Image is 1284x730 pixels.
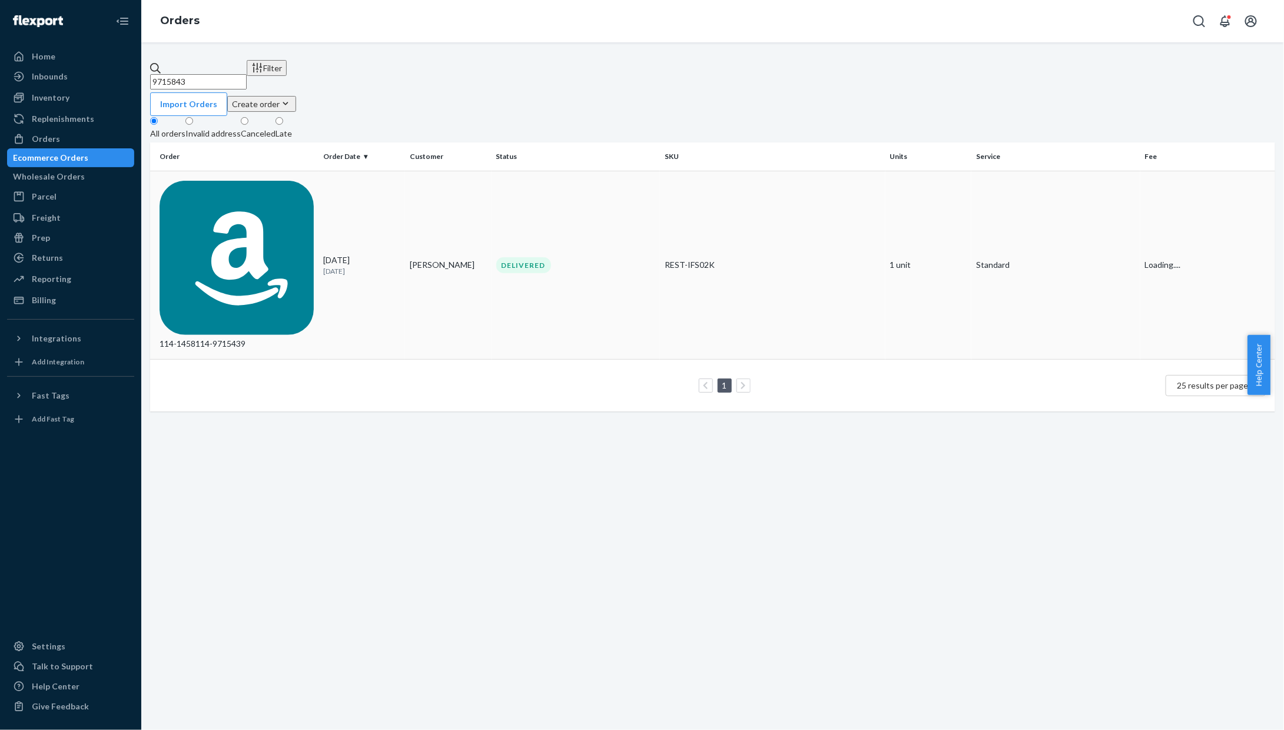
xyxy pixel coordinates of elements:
div: Inventory [32,92,69,104]
th: Order Date [319,142,406,171]
div: Customer [410,151,487,161]
td: 1 unit [885,171,972,360]
div: Ecommerce Orders [13,152,88,164]
div: Prep [32,232,50,244]
div: Parcel [32,191,57,203]
button: Open Search Box [1187,9,1211,33]
button: Fast Tags [7,386,134,405]
th: Service [971,142,1140,171]
button: Help Center [1247,335,1270,395]
div: Give Feedback [32,701,89,712]
a: Reporting [7,270,134,288]
div: Replenishments [32,113,94,125]
td: [PERSON_NAME] [405,171,492,360]
a: Settings [7,637,134,656]
div: Home [32,51,55,62]
a: Billing [7,291,134,310]
p: [DATE] [324,266,401,276]
div: 114-1458114-9715439 [160,181,314,350]
a: Inventory [7,88,134,107]
div: Talk to Support [32,661,93,672]
a: Orders [7,130,134,148]
div: Late [276,128,292,140]
th: Order [150,142,319,171]
div: Integrations [32,333,81,344]
button: Open notifications [1213,9,1237,33]
input: Search orders [150,74,247,89]
td: Loading.... [1140,171,1275,360]
div: Add Integration [32,357,84,367]
a: Add Fast Tag [7,410,134,429]
ol: breadcrumbs [151,4,209,38]
div: REST-IFS02K [665,259,880,271]
div: Reporting [32,273,71,285]
div: Invalid address [185,128,241,140]
div: Returns [32,252,63,264]
button: Open account menu [1239,9,1263,33]
button: Filter [247,60,287,76]
div: Help Center [32,681,79,692]
input: Late [276,117,283,125]
div: DELIVERED [496,257,551,273]
a: Inbounds [7,67,134,86]
button: Give Feedback [7,697,134,716]
div: Inbounds [32,71,68,82]
div: Add Fast Tag [32,414,74,424]
button: Import Orders [150,92,227,116]
a: Add Integration [7,353,134,371]
p: Standard [976,259,1136,271]
a: Returns [7,248,134,267]
div: All orders [150,128,185,140]
a: Orders [160,14,200,27]
span: 25 results per page [1177,380,1249,390]
div: Orders [32,133,60,145]
div: Create order [232,98,291,110]
div: Canceled [241,128,276,140]
a: Talk to Support [7,657,134,676]
th: SKU [660,142,885,171]
input: Invalid address [185,117,193,125]
th: Fee [1140,142,1275,171]
a: Freight [7,208,134,227]
input: Canceled [241,117,248,125]
a: Page 1 is your current page [720,380,729,390]
th: Status [492,142,661,171]
a: Prep [7,228,134,247]
button: Integrations [7,329,134,348]
img: Flexport logo [13,15,63,27]
a: Wholesale Orders [7,167,134,186]
div: Billing [32,294,56,306]
div: Settings [32,641,65,652]
div: Wholesale Orders [13,171,85,182]
a: Ecommerce Orders [7,148,134,167]
a: Help Center [7,677,134,696]
a: Parcel [7,187,134,206]
button: Close Navigation [111,9,134,33]
a: Home [7,47,134,66]
button: Create order [227,96,296,112]
a: Replenishments [7,109,134,128]
th: Units [885,142,972,171]
div: Filter [251,62,282,74]
div: Fast Tags [32,390,69,401]
div: Freight [32,212,61,224]
input: All orders [150,117,158,125]
div: [DATE] [324,254,401,276]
